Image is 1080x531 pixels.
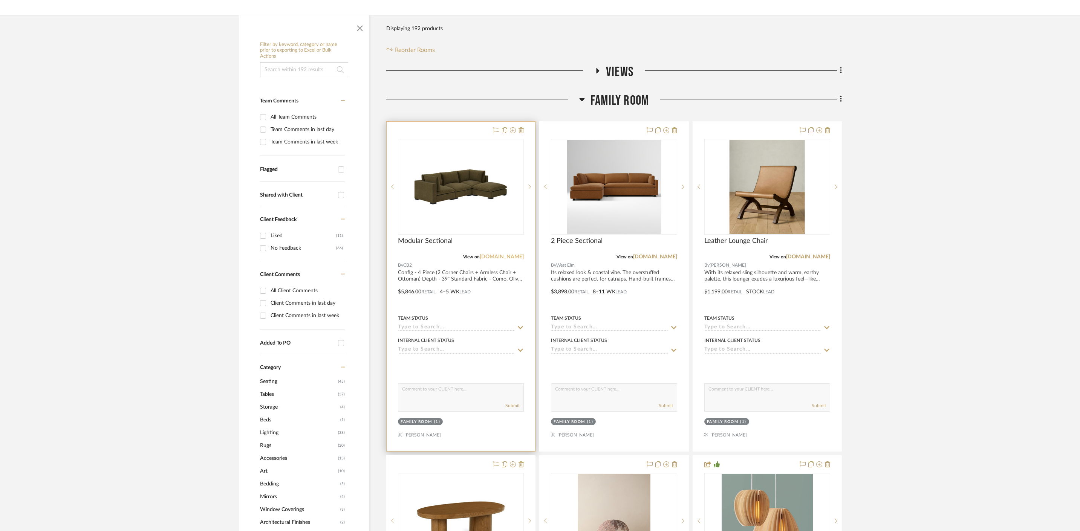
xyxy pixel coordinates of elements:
[271,297,343,309] div: Client Comments in last day
[338,439,345,452] span: (20)
[386,46,435,55] button: Reorder Rooms
[260,98,298,104] span: Team Comments
[551,139,676,234] div: 0
[260,426,336,439] span: Lighting
[587,419,594,425] div: (1)
[340,401,345,413] span: (4)
[567,140,661,234] img: 2 Piece Sectional
[403,262,412,269] span: CB2
[260,375,336,388] span: Seating
[606,64,633,80] span: Views
[740,419,747,425] div: (1)
[338,375,345,388] span: (45)
[505,402,520,409] button: Submit
[705,139,830,234] div: 0
[260,503,338,516] span: Window Coverings
[340,414,345,426] span: (1)
[352,19,367,34] button: Close
[260,478,338,490] span: Bedding
[398,346,515,354] input: Type to Search…
[260,217,297,222] span: Client Feedback
[707,419,739,425] div: Family Room
[659,402,673,409] button: Submit
[260,166,334,173] div: Flagged
[260,414,338,426] span: Beds
[271,136,343,148] div: Team Comments in last week
[704,346,821,354] input: Type to Search…
[554,419,585,425] div: Family Room
[730,140,805,234] img: Leather Lounge Chair
[434,419,441,425] div: (1)
[340,478,345,490] span: (5)
[704,337,760,344] div: Internal Client Status
[395,46,435,55] span: Reorder Rooms
[260,272,300,277] span: Client Comments
[338,465,345,477] span: (10)
[260,192,334,198] div: Shared with Client
[812,402,826,409] button: Submit
[398,262,403,269] span: By
[398,237,453,245] span: Modular Sectional
[336,242,343,254] div: (66)
[260,439,336,452] span: Rugs
[336,230,343,242] div: (11)
[260,516,338,529] span: Architectural Finishes
[260,490,338,503] span: Mirrors
[338,427,345,439] span: (38)
[590,93,649,109] span: Family Room
[463,255,480,259] span: View on
[769,255,786,259] span: View on
[386,21,443,36] div: Displaying 192 products
[556,262,575,269] span: West Elm
[551,337,607,344] div: Internal Client Status
[260,401,338,414] span: Storage
[551,262,556,269] span: By
[704,315,734,322] div: Team Status
[260,62,348,77] input: Search within 192 results
[271,230,336,242] div: Liked
[260,388,336,401] span: Tables
[398,139,523,234] div: 0
[551,237,603,245] span: 2 Piece Sectional
[551,324,668,331] input: Type to Search…
[398,315,428,322] div: Team Status
[551,346,668,354] input: Type to Search…
[260,365,281,371] span: Category
[338,452,345,464] span: (13)
[704,324,821,331] input: Type to Search…
[260,340,334,346] div: Added To PO
[271,242,336,254] div: No Feedback
[340,504,345,516] span: (3)
[271,285,343,297] div: All Client Comments
[338,388,345,400] span: (37)
[398,337,454,344] div: Internal Client Status
[271,124,343,136] div: Team Comments in last day
[398,324,515,331] input: Type to Search…
[704,237,768,245] span: Leather Lounge Chair
[260,465,336,478] span: Art
[551,315,581,322] div: Team Status
[340,491,345,503] span: (4)
[340,516,345,528] span: (2)
[260,452,336,465] span: Accessories
[710,262,746,269] span: [PERSON_NAME]
[633,254,677,259] a: [DOMAIN_NAME]
[260,42,348,60] h6: Filter by keyword, category or name prior to exporting to Excel or Bulk Actions
[480,254,524,259] a: [DOMAIN_NAME]
[401,419,432,425] div: Family Room
[271,111,343,123] div: All Team Comments
[704,262,710,269] span: By
[786,254,830,259] a: [DOMAIN_NAME]
[271,310,343,322] div: Client Comments in last week
[616,255,633,259] span: View on
[414,140,508,234] img: Modular Sectional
